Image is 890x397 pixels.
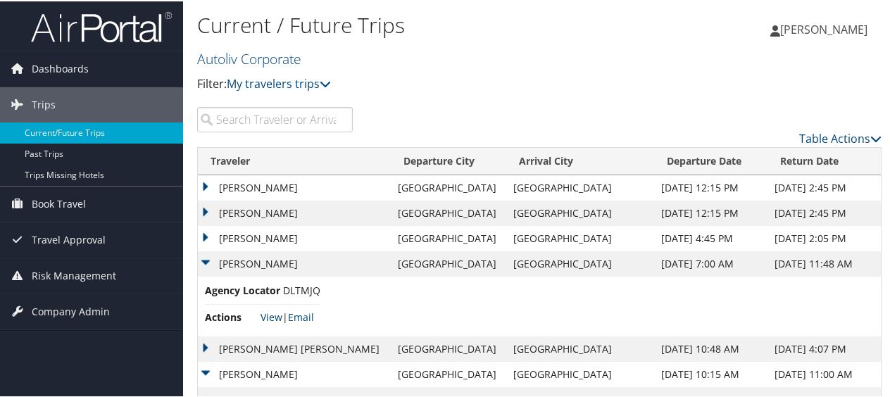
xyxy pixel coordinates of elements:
span: Travel Approval [32,221,106,256]
img: airportal-logo.png [31,9,172,42]
p: Filter: [197,74,653,92]
th: Arrival City: activate to sort column ascending [506,146,654,174]
span: Company Admin [32,293,110,328]
span: Risk Management [32,257,116,292]
input: Search Traveler or Arrival City [197,106,353,131]
td: [PERSON_NAME] [198,225,391,250]
td: [PERSON_NAME] [198,250,391,275]
td: [DATE] 12:15 PM [654,174,767,199]
span: DLTMJQ [283,282,320,296]
td: [DATE] 11:00 AM [767,360,881,386]
td: [DATE] 10:15 AM [654,360,767,386]
td: [GEOGRAPHIC_DATA] [391,174,507,199]
td: [DATE] 10:48 AM [654,335,767,360]
a: Table Actions [799,130,882,145]
td: [DATE] 2:05 PM [767,225,881,250]
td: [GEOGRAPHIC_DATA] [506,360,654,386]
th: Departure Date: activate to sort column descending [654,146,767,174]
a: My travelers trips [227,75,331,90]
td: [DATE] 2:45 PM [767,174,881,199]
td: [GEOGRAPHIC_DATA] [391,335,507,360]
span: Trips [32,86,56,121]
td: [GEOGRAPHIC_DATA] [391,199,507,225]
th: Traveler: activate to sort column ascending [198,146,391,174]
td: [DATE] 12:15 PM [654,199,767,225]
span: [PERSON_NAME] [780,20,867,36]
th: Return Date: activate to sort column ascending [767,146,881,174]
td: [DATE] 7:00 AM [654,250,767,275]
td: [PERSON_NAME] [198,174,391,199]
td: [GEOGRAPHIC_DATA] [506,225,654,250]
td: [PERSON_NAME] [198,360,391,386]
td: [GEOGRAPHIC_DATA] [391,360,507,386]
td: [DATE] 4:07 PM [767,335,881,360]
span: Dashboards [32,50,89,85]
a: [PERSON_NAME] [770,7,882,49]
h1: Current / Future Trips [197,9,653,39]
td: [GEOGRAPHIC_DATA] [391,250,507,275]
td: [DATE] 2:45 PM [767,199,881,225]
span: Agency Locator [205,282,280,297]
td: [PERSON_NAME] [198,199,391,225]
td: [PERSON_NAME] [PERSON_NAME] [198,335,391,360]
td: [GEOGRAPHIC_DATA] [506,174,654,199]
td: [DATE] 11:48 AM [767,250,881,275]
th: Departure City: activate to sort column ascending [391,146,507,174]
a: Email [288,309,314,322]
td: [GEOGRAPHIC_DATA] [506,335,654,360]
td: [GEOGRAPHIC_DATA] [506,250,654,275]
a: Autoliv Corporate [197,48,305,67]
span: Actions [205,308,258,324]
td: [DATE] 4:45 PM [654,225,767,250]
span: Book Travel [32,185,86,220]
a: View [261,309,282,322]
td: [GEOGRAPHIC_DATA] [506,199,654,225]
td: [GEOGRAPHIC_DATA] [391,225,507,250]
span: | [261,309,314,322]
